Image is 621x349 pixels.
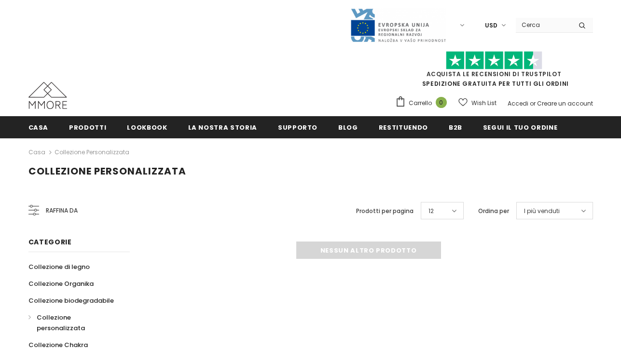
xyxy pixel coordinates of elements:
[478,206,509,216] label: Ordina per
[449,123,462,132] span: B2B
[483,123,557,132] span: Segui il tuo ordine
[449,116,462,138] a: B2B
[395,96,452,110] a: Carrello 0
[28,275,94,292] a: Collezione Organika
[28,279,94,288] span: Collezione Organika
[508,99,528,107] a: Accedi
[46,205,78,216] span: Raffina da
[278,123,317,132] span: supporto
[483,116,557,138] a: Segui il tuo ordine
[28,123,49,132] span: Casa
[69,123,106,132] span: Prodotti
[485,21,497,30] span: USD
[28,296,114,305] span: Collezione biodegradabile
[458,94,497,111] a: Wish List
[28,116,49,138] a: Casa
[530,99,536,107] span: or
[350,8,446,43] img: Javni Razpis
[471,98,497,108] span: Wish List
[28,309,119,336] a: Collezione personalizzata
[356,206,414,216] label: Prodotti per pagina
[127,116,167,138] a: Lookbook
[28,164,186,178] span: Collezione personalizzata
[427,70,562,78] a: Acquista le recensioni di TrustPilot
[69,116,106,138] a: Prodotti
[278,116,317,138] a: supporto
[188,116,257,138] a: La nostra storia
[55,148,129,156] a: Collezione personalizzata
[28,237,72,247] span: Categorie
[537,99,593,107] a: Creare un account
[395,55,593,88] span: SPEDIZIONE GRATUITA PER TUTTI GLI ORDINI
[338,116,358,138] a: Blog
[428,206,434,216] span: 12
[446,51,542,70] img: Fidati di Pilot Stars
[28,147,45,158] a: Casa
[379,116,428,138] a: Restituendo
[37,313,85,333] span: Collezione personalizzata
[409,98,432,108] span: Carrello
[350,21,446,29] a: Javni Razpis
[436,97,447,108] span: 0
[28,82,67,109] img: Casi MMORE
[28,292,114,309] a: Collezione biodegradabile
[338,123,358,132] span: Blog
[28,262,90,271] span: Collezione di legno
[188,123,257,132] span: La nostra storia
[524,206,560,216] span: I più venduti
[127,123,167,132] span: Lookbook
[28,258,90,275] a: Collezione di legno
[516,18,571,32] input: Search Site
[379,123,428,132] span: Restituendo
